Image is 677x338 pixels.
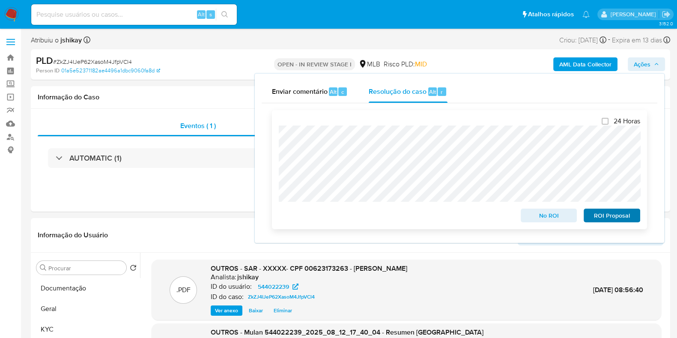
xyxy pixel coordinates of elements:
[48,148,653,168] div: AUTOMATIC (1)
[211,293,244,301] p: ID do caso:
[61,67,160,75] a: 01a5e52371182ae4496a1dbc9060fa8d
[40,264,47,271] button: Procurar
[330,88,337,96] span: Alt
[36,67,60,75] b: Person ID
[429,88,436,96] span: Alt
[269,305,296,316] button: Eliminar
[216,9,233,21] button: search-icon
[48,264,123,272] input: Procurar
[582,11,590,18] a: Notificações
[211,273,236,281] p: Analista:
[614,117,640,126] span: 24 Horas
[634,57,650,71] span: Ações
[584,209,640,222] button: ROI Proposal
[608,34,610,46] span: -
[249,306,263,315] span: Baixar
[31,36,82,45] span: Atribuiu o
[553,57,617,71] button: AML Data Collector
[593,285,643,295] span: [DATE] 08:56:40
[559,57,611,71] b: AML Data Collector
[69,153,122,163] h3: AUTOMATIC (1)
[36,54,53,67] b: PLD
[590,209,634,221] span: ROI Proposal
[53,57,132,66] span: # ZkZJ4IJeP62XasoM4JfpVCl4
[130,264,137,274] button: Retornar ao pedido padrão
[612,36,662,45] span: Expira em 13 dias
[31,9,237,20] input: Pesquise usuários ou casos...
[272,87,328,96] span: Enviar comentário
[415,59,427,69] span: MID
[527,209,571,221] span: No ROI
[33,299,140,319] button: Geral
[215,306,238,315] span: Ver anexo
[211,263,407,273] span: OUTROS - SAR - XXXXX- CPF 00623173263 - [PERSON_NAME]
[559,34,606,46] div: Criou: [DATE]
[209,10,212,18] span: s
[258,281,289,292] span: 544022239
[602,118,608,125] input: 24 Horas
[610,10,659,18] p: jonathan.shikay@mercadolivre.com
[628,57,665,71] button: Ações
[245,292,318,302] a: ZkZJ4IJeP62XasoM4JfpVCl4
[384,60,427,69] span: Risco PLD:
[358,60,380,69] div: MLB
[198,10,205,18] span: Alt
[274,306,292,315] span: Eliminar
[253,281,304,292] a: 544022239
[521,209,577,222] button: No ROI
[662,10,671,19] a: Sair
[33,278,140,299] button: Documentação
[211,327,483,337] span: OUTROS - Mulan 544022239_2025_08_12_17_40_04 - Resumen [GEOGRAPHIC_DATA]
[441,88,443,96] span: r
[38,231,108,239] h1: Informação do Usuário
[528,10,574,19] span: Atalhos rápidos
[237,273,259,281] h6: jshikay
[274,58,355,70] p: OPEN - IN REVIEW STAGE I
[211,305,242,316] button: Ver anexo
[176,285,191,295] p: .PDF
[59,35,82,45] b: jshikay
[211,282,252,291] p: ID do usuário:
[180,121,216,131] span: Eventos ( 1 )
[248,292,315,302] span: ZkZJ4IJeP62XasoM4JfpVCl4
[369,87,426,96] span: Resolução do caso
[245,305,267,316] button: Baixar
[38,93,663,102] h1: Informação do Caso
[341,88,344,96] span: c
